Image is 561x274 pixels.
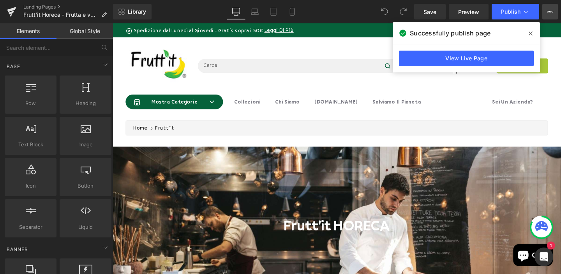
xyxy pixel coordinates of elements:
[426,39,441,45] span: Prodotti
[62,182,109,190] span: Button
[56,23,113,39] a: Global Style
[14,23,78,66] img: Logo Fruttit Registrato.jpg
[23,12,98,18] span: Frutt'it Horeca - Frutta e verdura online per la tua attività
[535,248,553,266] div: Open Intercom Messenger
[62,141,109,149] span: Image
[171,79,197,86] strong: Chi siamo
[273,79,325,86] strong: Salviamo il pianeta
[227,4,245,19] a: Desktop
[492,4,539,19] button: Publish
[419,232,465,257] inbox-online-store-chat: Chat negozio online di Shopify
[385,47,399,53] span: Profilo
[395,4,411,19] button: Redo
[399,51,534,66] a: View Live Page
[410,28,490,38] span: Successfully publish page
[14,102,458,118] nav: breadcrumbs
[264,4,283,19] a: Tablet
[245,4,264,19] a: Laptop
[377,4,392,19] button: Undo
[128,79,155,86] strong: Collezioni
[171,79,213,86] a: Chi siamo
[283,4,302,19] a: Mobile
[542,4,558,19] button: More
[273,79,340,86] a: Salviamo il pianeta
[279,37,300,52] button: Cerca
[423,8,436,16] span: Save
[6,246,29,253] span: Banner
[212,79,258,86] strong: [DOMAIN_NAME]
[6,63,21,70] span: Base
[62,223,109,231] span: Liquid
[21,78,30,87] button: Center Align
[7,223,54,231] span: Separator
[7,182,54,190] span: Icon
[212,79,273,86] a: [DOMAIN_NAME]
[7,141,54,149] span: Text Block
[160,4,191,11] a: Leggi di più
[501,9,520,15] span: Publish
[45,106,65,114] span: Frutt'it
[113,4,152,19] a: New Library
[14,75,116,90] h3: Toggle navigation
[449,4,489,19] a: Preview
[128,79,171,86] a: Collezioni
[399,79,443,86] strong: Sei un azienda?
[353,47,381,53] span: Supporto h24
[90,37,300,52] input: Cerca
[62,99,109,107] span: Heading
[458,8,479,16] span: Preview
[41,79,89,86] span: Mostra Categorie
[399,79,458,86] a: Sei un azienda?
[420,44,424,49] span: 0
[125,202,347,222] h2: Frutt'it HORECA
[343,36,381,46] span: 333-7662766
[426,46,441,51] h6: €0.00
[23,4,159,12] li: Spedizione dal Lunedì al Giovedì - Gratis sopra i 50€
[23,4,113,10] a: Landing Pages
[7,99,54,107] span: Row
[128,8,146,15] span: Library
[22,106,37,113] a: Home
